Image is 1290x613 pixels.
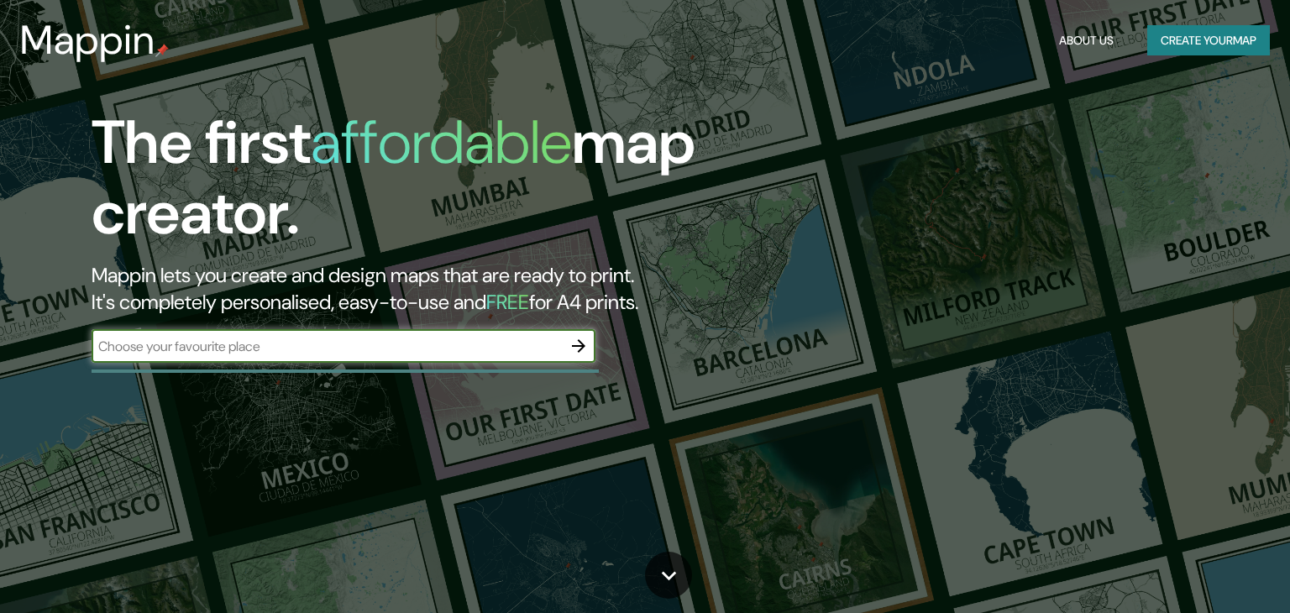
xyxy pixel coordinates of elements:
[486,289,529,315] h5: FREE
[92,337,562,356] input: Choose your favourite place
[92,262,737,316] h2: Mappin lets you create and design maps that are ready to print. It's completely personalised, eas...
[92,107,737,262] h1: The first map creator.
[20,17,155,64] h3: Mappin
[311,103,572,181] h1: affordable
[155,44,169,57] img: mappin-pin
[1052,25,1120,56] button: About Us
[1147,25,1270,56] button: Create yourmap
